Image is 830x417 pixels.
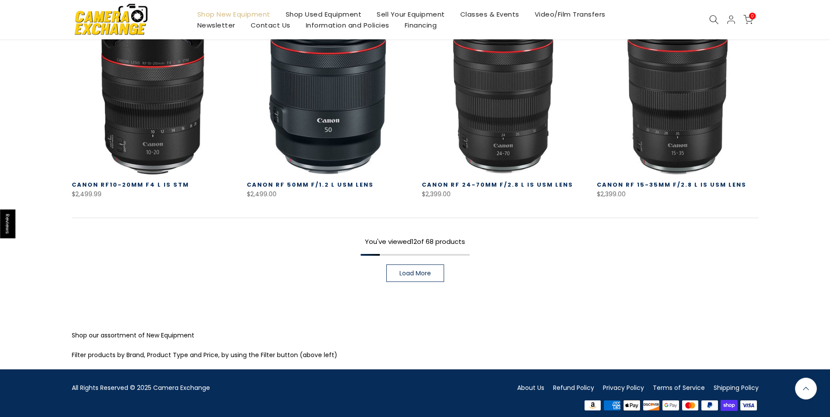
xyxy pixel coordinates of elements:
a: Contact Us [243,20,298,31]
a: About Us [517,383,544,392]
img: master [680,399,700,412]
a: Terms of Service [653,383,705,392]
a: Canon RF10-20mm F4 L IS STM [72,181,189,189]
a: Financing [397,20,445,31]
img: shopify pay [719,399,739,412]
img: amazon payments [583,399,602,412]
img: apple pay [622,399,641,412]
a: Refund Policy [553,383,594,392]
span: Filter products by Brand, Product Type and Price, by using the Filter button (above left) [72,351,337,359]
a: Canon RF 15-35mm f/2.8 L IS USM Lens [597,181,746,189]
a: Shop Used Equipment [278,9,369,20]
span: 0 [749,13,756,19]
span: 12 [411,237,417,246]
a: Sell Your Equipment [369,9,453,20]
a: Newsletter [189,20,243,31]
a: Back to the top [795,378,817,400]
div: $2,499.99 [72,189,234,200]
img: discover [641,399,661,412]
span: Load More [399,270,431,276]
a: Video/Film Transfers [527,9,613,20]
div: $2,399.00 [422,189,584,200]
a: Load More [386,264,444,282]
img: visa [739,399,759,412]
a: Shipping Policy [714,383,759,392]
div: $2,499.00 [247,189,409,200]
a: Classes & Events [452,9,527,20]
a: Information and Policies [298,20,397,31]
div: All Rights Reserved © 2025 Camera Exchange [72,382,409,393]
div: $2,399.00 [597,189,759,200]
img: american express [602,399,622,412]
a: Shop New Equipment [189,9,278,20]
p: Shop our assortment of New Equipment [72,330,759,341]
span: You've viewed of 68 products [365,237,465,246]
img: google pay [661,399,681,412]
a: Privacy Policy [603,383,644,392]
a: 0 [743,15,753,24]
a: Canon RF 50mm f/1.2 L USM Lens [247,181,374,189]
a: Canon RF 24-70mm f/2.8 L IS USM Lens [422,181,573,189]
img: paypal [700,399,720,412]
